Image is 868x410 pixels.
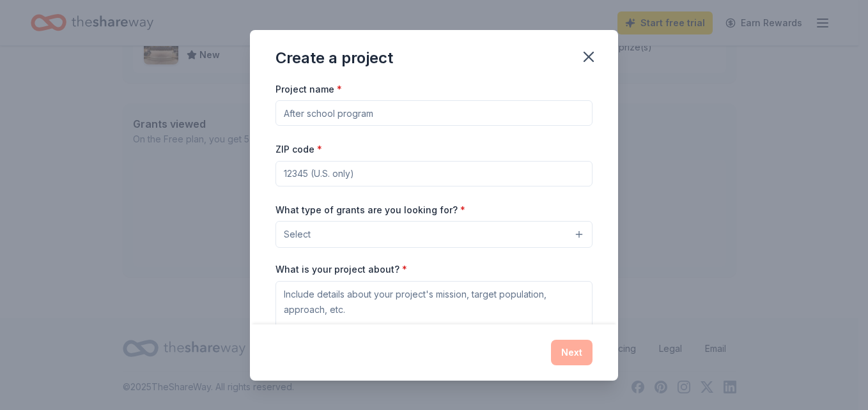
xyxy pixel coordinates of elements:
[275,83,342,96] label: Project name
[284,227,311,242] span: Select
[275,161,593,186] input: 12345 (U.S. only)
[275,204,465,216] label: What type of grants are you looking for?
[275,263,407,276] label: What is your project about?
[275,221,593,248] button: Select
[275,48,393,68] div: Create a project
[275,100,593,126] input: After school program
[275,143,322,156] label: ZIP code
